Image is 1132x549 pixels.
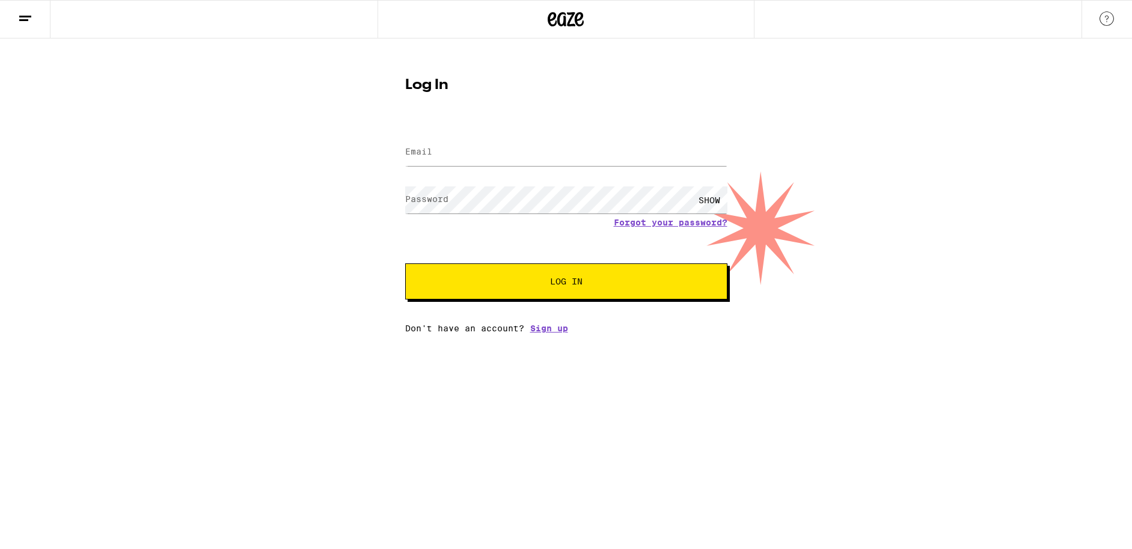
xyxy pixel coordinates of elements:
[550,277,583,286] span: Log In
[405,147,432,156] label: Email
[405,263,727,299] button: Log In
[405,324,727,333] div: Don't have an account?
[405,139,727,166] input: Email
[614,218,727,227] a: Forgot your password?
[691,186,727,213] div: SHOW
[405,78,727,93] h1: Log In
[405,194,448,204] label: Password
[530,324,568,333] a: Sign up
